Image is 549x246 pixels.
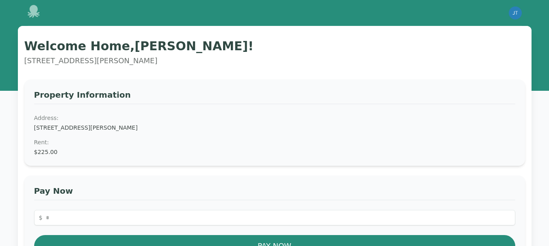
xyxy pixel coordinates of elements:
dd: [STREET_ADDRESS][PERSON_NAME] [34,124,515,132]
h3: Property Information [34,89,515,104]
dt: Rent : [34,138,515,146]
p: [STREET_ADDRESS][PERSON_NAME] [24,55,525,66]
h1: Welcome Home, [PERSON_NAME] ! [24,39,525,53]
dt: Address: [34,114,515,122]
dd: $225.00 [34,148,515,156]
h3: Pay Now [34,185,515,200]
